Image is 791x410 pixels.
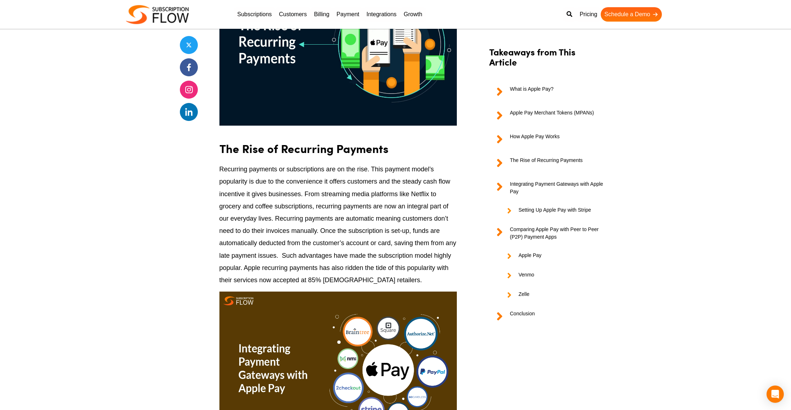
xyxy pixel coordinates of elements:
p: Recurring payments or subscriptions are on the rise. This payment model’s popularity is due to th... [219,163,457,286]
a: Subscriptions [234,7,276,22]
h2: Takeaways from This Article [489,46,604,75]
a: Payment [333,7,363,22]
img: Subscriptionflow [126,5,189,24]
a: How Apple Pay Works [489,133,604,146]
a: Growth [400,7,426,22]
a: Schedule a Demo [601,7,662,22]
a: Pricing [576,7,601,22]
a: Comparing Apple Pay with Peer to Peer (P2P) Payment Apps [489,226,604,241]
a: Conclusion [489,310,604,323]
a: Venmo [500,271,604,280]
h2: The Rise of Recurring Payments [219,135,457,157]
a: Billing [310,7,333,22]
a: Setting Up Apple Pay with Stripe [500,206,604,215]
a: What is Apple Pay? [489,85,604,98]
a: Customers [276,7,310,22]
a: Apple Pay [500,252,604,260]
a: Integrations [363,7,400,22]
a: Integrating Payment Gateways with Apple Pay [489,180,604,195]
a: Apple Pay Merchant Tokens (MPANs) [489,109,604,122]
a: Zelle [500,290,604,299]
a: The Rise of Recurring Payments [489,157,604,170]
div: Open Intercom Messenger [767,386,784,403]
